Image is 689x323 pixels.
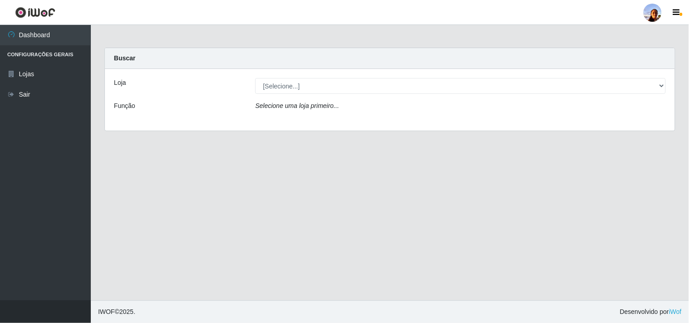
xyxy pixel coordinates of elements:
[114,78,126,88] label: Loja
[98,308,115,315] span: IWOF
[620,307,682,317] span: Desenvolvido por
[114,54,135,62] strong: Buscar
[669,308,682,315] a: iWof
[255,102,339,109] i: Selecione uma loja primeiro...
[98,307,135,317] span: © 2025 .
[114,101,135,111] label: Função
[15,7,55,18] img: CoreUI Logo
